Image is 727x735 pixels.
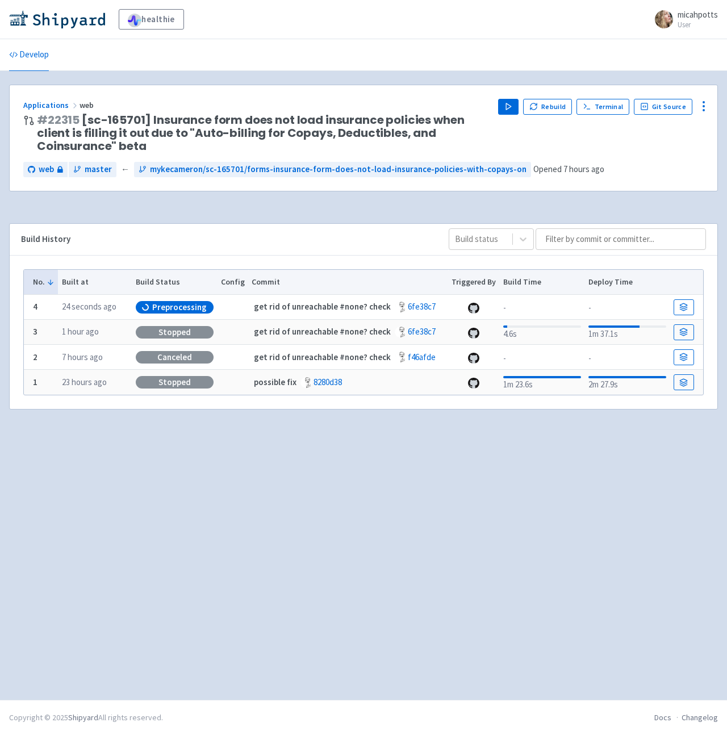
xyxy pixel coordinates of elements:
span: [sc-165701] Insurance form does not load insurance policies when client is filling it out due to ... [37,114,489,153]
div: - [588,350,666,365]
a: 6fe38c7 [408,301,436,312]
span: web [80,100,95,110]
a: mykecameron/sc-165701/forms-insurance-form-does-not-load-insurance-policies-with-copays-on [134,162,531,177]
div: 4.6s [503,323,581,341]
img: Shipyard logo [9,10,105,28]
a: micahpotts User [648,10,718,28]
div: 1m 37.1s [588,323,666,341]
th: Triggered By [448,270,500,295]
div: Canceled [136,351,214,364]
th: Config [217,270,248,295]
div: Build History [21,233,431,246]
strong: get rid of unreachable #none? check [254,352,391,362]
strong: get rid of unreachable #none? check [254,326,391,337]
div: - [503,299,581,315]
a: Build Details [674,349,694,365]
a: Shipyard [68,712,98,723]
span: master [85,163,112,176]
th: Built at [58,270,132,295]
small: User [678,21,718,28]
div: Copyright © 2025 All rights reserved. [9,712,163,724]
div: Stopped [136,376,214,389]
b: 4 [33,301,37,312]
a: f46afde [408,352,436,362]
input: Filter by commit or committer... [536,228,706,250]
span: Preprocessing [152,302,207,313]
button: Play [498,99,519,115]
a: Applications [23,100,80,110]
time: 7 hours ago [62,352,103,362]
b: 1 [33,377,37,387]
span: micahpotts [678,9,718,20]
time: 7 hours ago [563,164,604,174]
button: No. [33,276,55,288]
a: Docs [654,712,671,723]
div: 2m 27.9s [588,374,666,391]
th: Build Status [132,270,217,295]
time: 1 hour ago [62,326,99,337]
button: Rebuild [523,99,572,115]
strong: get rid of unreachable #none? check [254,301,391,312]
span: mykecameron/sc-165701/forms-insurance-form-does-not-load-insurance-policies-with-copays-on [150,163,527,176]
a: Develop [9,39,49,71]
span: ← [121,163,129,176]
b: 3 [33,326,37,337]
a: master [69,162,116,177]
a: 8280d38 [314,377,342,387]
div: 1m 23.6s [503,374,581,391]
th: Deploy Time [584,270,670,295]
a: #22315 [37,112,80,128]
b: 2 [33,352,37,362]
a: healthie [119,9,184,30]
span: Opened [533,164,604,174]
a: Build Details [674,299,694,315]
time: 24 seconds ago [62,301,116,312]
a: Git Source [634,99,692,115]
th: Build Time [499,270,584,295]
div: Stopped [136,326,214,339]
div: - [588,299,666,315]
span: web [39,163,54,176]
a: web [23,162,68,177]
a: Build Details [674,324,694,340]
a: 6fe38c7 [408,326,436,337]
a: Changelog [682,712,718,723]
a: Build Details [674,374,694,390]
th: Commit [248,270,448,295]
strong: possible fix [254,377,296,387]
div: - [503,350,581,365]
a: Terminal [576,99,629,115]
time: 23 hours ago [62,377,107,387]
